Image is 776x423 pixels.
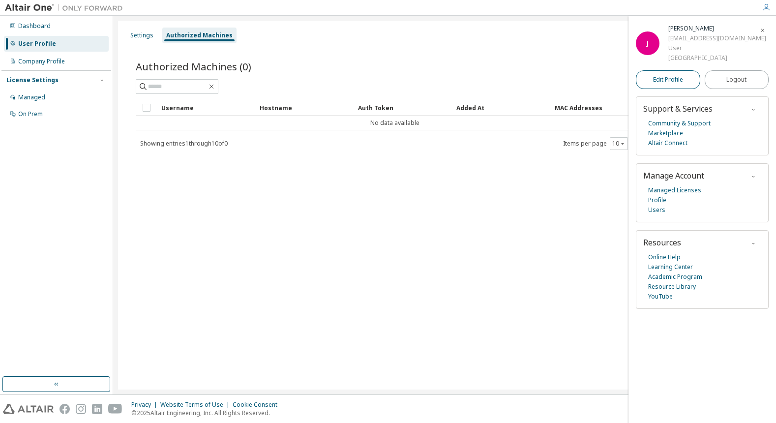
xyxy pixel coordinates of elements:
div: MAC Addresses [555,100,650,116]
a: Managed Licenses [648,185,701,195]
div: Privacy [131,401,160,409]
span: J [647,39,649,48]
a: YouTube [648,292,673,302]
div: [GEOGRAPHIC_DATA] [668,53,766,63]
a: Profile [648,195,666,205]
span: Resources [643,237,681,248]
span: Authorized Machines (0) [136,60,251,73]
div: Dashboard [18,22,51,30]
img: altair_logo.svg [3,404,54,414]
img: facebook.svg [60,404,70,414]
img: linkedin.svg [92,404,102,414]
img: Altair One [5,3,128,13]
a: Community & Support [648,119,711,128]
div: Username [161,100,252,116]
div: Managed [18,93,45,101]
span: Manage Account [643,170,704,181]
p: © 2025 Altair Engineering, Inc. All Rights Reserved. [131,409,283,417]
a: Edit Profile [636,70,700,89]
span: Items per page [563,137,628,150]
div: Cookie Consent [233,401,283,409]
td: No data available [136,116,654,130]
div: [EMAIL_ADDRESS][DOMAIN_NAME] [668,33,766,43]
div: Auth Token [358,100,448,116]
button: Logout [705,70,769,89]
div: License Settings [6,76,59,84]
a: Marketplace [648,128,683,138]
div: Jovan Samardzic [668,24,766,33]
div: Authorized Machines [166,31,233,39]
div: Website Terms of Use [160,401,233,409]
div: Settings [130,31,153,39]
div: Company Profile [18,58,65,65]
span: Edit Profile [653,76,683,84]
div: Hostname [260,100,350,116]
a: Online Help [648,252,681,262]
div: User Profile [18,40,56,48]
div: Added At [456,100,547,116]
span: Support & Services [643,103,713,114]
a: Academic Program [648,272,702,282]
div: User [668,43,766,53]
a: Resource Library [648,282,696,292]
button: 10 [612,140,626,148]
span: Showing entries 1 through 10 of 0 [140,139,228,148]
a: Learning Center [648,262,693,272]
a: Altair Connect [648,138,687,148]
img: instagram.svg [76,404,86,414]
img: youtube.svg [108,404,122,414]
span: Logout [726,75,746,85]
a: Users [648,205,665,215]
div: On Prem [18,110,43,118]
